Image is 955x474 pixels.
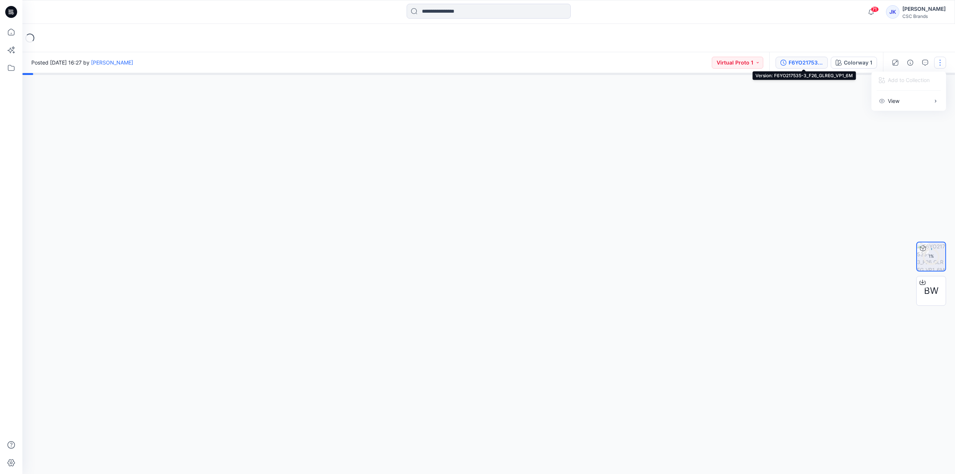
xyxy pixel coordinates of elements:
[888,97,899,105] p: View
[871,6,879,12] span: 71
[902,13,946,19] div: CSC Brands
[922,253,940,260] div: 1 %
[789,59,823,67] div: F6YO217535-3_F26_GLREG_VP1_6M
[904,57,916,69] button: Details
[844,59,872,67] div: Colorway 1
[776,57,828,69] button: F6YO217535-3_F26_GLREG_VP1_6M
[886,5,899,19] div: JK
[902,4,946,13] div: [PERSON_NAME]
[924,284,939,298] span: BW
[917,242,945,271] img: F6YO217535-3_F26_GLREG_VP1_6M Colorway 1
[91,59,133,66] a: [PERSON_NAME]
[831,57,877,69] button: Colorway 1
[31,59,133,66] span: Posted [DATE] 16:27 by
